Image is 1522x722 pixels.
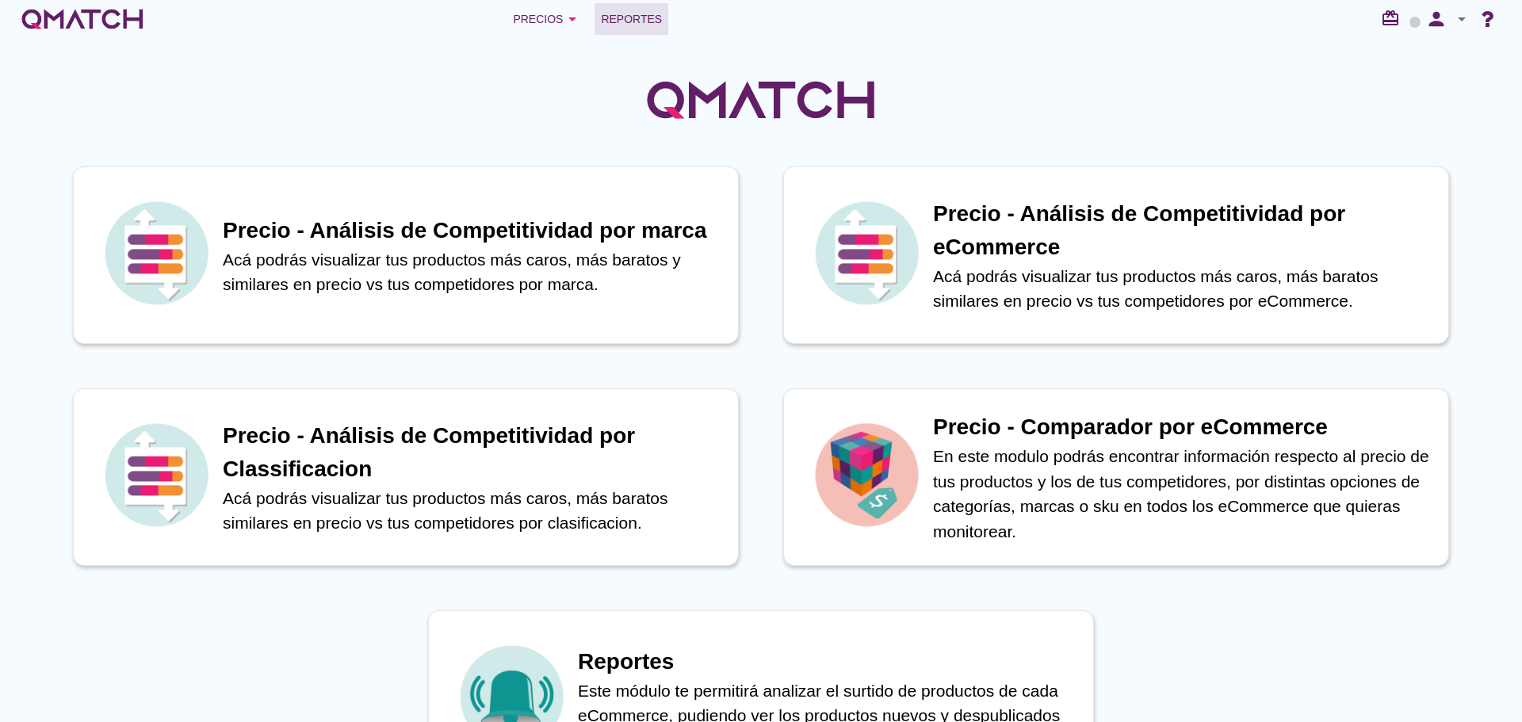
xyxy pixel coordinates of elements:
[811,419,922,530] img: icon
[51,388,761,566] a: iconPrecio - Análisis de Competitividad por ClassificacionAcá podrás visualizar tus productos más...
[19,3,146,35] a: white-qmatch-logo
[761,166,1471,344] a: iconPrecio - Análisis de Competitividad por eCommerceAcá podrás visualizar tus productos más caro...
[563,10,582,29] i: arrow_drop_down
[223,419,722,486] h1: Precio - Análisis de Competitividad por Classificacion
[933,264,1432,314] p: Acá podrás visualizar tus productos más caros, más baratos similares en precio vs tus competidore...
[578,645,1077,678] h1: Reportes
[223,247,722,297] p: Acá podrás visualizar tus productos más caros, más baratos y similares en precio vs tus competido...
[933,197,1432,264] h1: Precio - Análisis de Competitividad por eCommerce
[811,197,922,308] img: icon
[933,444,1432,544] p: En este modulo podrás encontrar información respecto al precio de tus productos y los de tus comp...
[1452,10,1471,29] i: arrow_drop_down
[101,419,212,530] img: icon
[933,411,1432,444] h1: Precio - Comparador por eCommerce
[51,166,761,344] a: iconPrecio - Análisis de Competitividad por marcaAcá podrás visualizar tus productos más caros, m...
[1421,8,1452,30] i: person
[1381,9,1406,28] i: redeem
[513,10,582,29] div: Precios
[223,214,722,247] h1: Precio - Análisis de Competitividad por marca
[601,10,662,29] span: Reportes
[761,388,1471,566] a: iconPrecio - Comparador por eCommerceEn este modulo podrás encontrar información respecto al prec...
[500,3,595,35] button: Precios
[101,197,212,308] img: icon
[223,486,722,536] p: Acá podrás visualizar tus productos más caros, más baratos similares en precio vs tus competidore...
[595,3,668,35] a: Reportes
[642,60,880,139] img: QMatchLogo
